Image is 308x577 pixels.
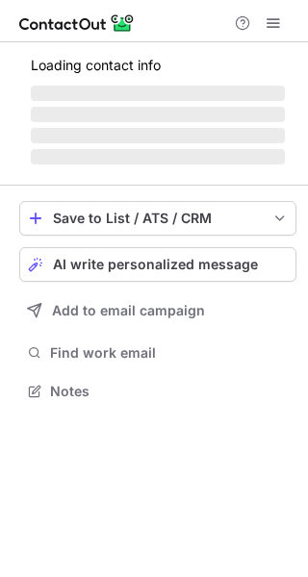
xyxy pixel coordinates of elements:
span: ‌ [31,149,285,164]
button: Find work email [19,339,296,366]
span: Notes [50,383,289,400]
button: Add to email campaign [19,293,296,328]
button: save-profile-one-click [19,201,296,236]
button: Notes [19,378,296,405]
div: Save to List / ATS / CRM [53,211,263,226]
span: Add to email campaign [52,303,205,318]
span: ‌ [31,128,285,143]
span: AI write personalized message [53,257,258,272]
img: ContactOut v5.3.10 [19,12,135,35]
span: Find work email [50,344,289,362]
p: Loading contact info [31,58,285,73]
span: ‌ [31,86,285,101]
button: AI write personalized message [19,247,296,282]
span: ‌ [31,107,285,122]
